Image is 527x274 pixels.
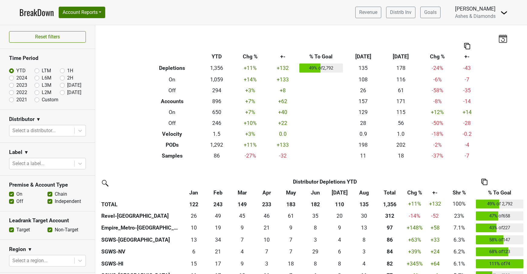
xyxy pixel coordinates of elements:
[255,198,279,210] th: 233
[206,198,230,210] th: 243
[376,222,403,234] th: 96.916
[352,234,376,246] td: 7.751
[427,212,442,220] div: -52
[201,85,233,96] td: 294
[444,198,474,210] td: 100%
[232,248,253,256] div: 4
[304,212,326,220] div: 35
[304,236,326,244] div: 3
[327,222,352,234] td: 8.5
[268,129,298,139] td: 0.0
[382,139,420,150] td: 202
[329,212,350,220] div: 20
[16,74,27,82] label: 2024
[303,187,327,198] th: Jun: activate to sort column ascending
[280,236,302,244] div: 7
[444,234,474,246] td: 6.3%
[427,224,442,232] div: +58
[378,212,402,220] div: 312
[233,150,268,161] td: -27 %
[303,246,327,258] td: 29.25
[206,176,444,187] th: Distributor Depletions YTD
[378,236,402,244] div: 86
[344,74,382,85] td: 108
[16,67,26,74] label: YTD
[382,51,420,62] th: [DATE]
[481,179,487,185] img: Copy to clipboard
[408,201,421,207] span: +11%
[455,62,479,74] td: -43
[268,62,298,74] td: +132
[255,210,279,222] td: 45.667
[382,85,420,96] td: 61
[444,187,474,198] th: Shr %: activate to sort column ascending
[279,222,303,234] td: 8.5
[230,234,254,246] td: 6.663
[181,222,206,234] td: 9.5
[455,13,496,19] span: Ashes & Diamonds
[42,67,51,74] label: LTM
[233,96,268,107] td: +7 %
[207,260,229,268] div: 17
[201,150,233,161] td: 86
[16,198,23,205] label: Off
[376,246,403,258] th: 84.166
[230,198,254,210] th: 149
[420,62,455,74] td: -24 %
[455,129,479,139] td: -0.2
[268,118,298,129] td: +22
[376,258,403,270] th: 82.333
[9,116,34,122] h3: Distributor
[16,82,27,89] label: 2023
[268,74,298,85] td: +133
[207,236,229,244] div: 34
[464,43,470,49] img: Copy to clipboard
[9,149,22,155] h3: Label
[181,210,206,222] td: 26
[233,62,268,74] td: +11 %
[181,187,206,198] th: Jan: activate to sort column ascending
[344,107,382,118] td: 129
[100,178,109,188] img: filter
[382,96,420,107] td: 171
[455,74,479,85] td: -7
[444,222,474,234] td: 7.1%
[455,85,479,96] td: -35
[256,224,277,232] div: 21
[233,74,268,85] td: +14 %
[403,258,426,270] td: +345 %
[268,96,298,107] td: +62
[344,129,382,139] td: 0.9
[444,258,474,270] td: 6.1%
[420,107,455,118] td: +12 %
[500,9,508,16] img: Dropdown Menu
[100,246,181,258] th: SGWS-NV
[206,246,230,258] td: 21.083
[344,150,382,161] td: 11
[378,248,402,256] div: 84
[233,107,268,118] td: +7 %
[9,182,86,188] h3: Premise & Account Type
[353,212,375,220] div: 30
[201,51,233,62] th: YTD
[16,96,27,103] label: 2021
[100,198,181,210] th: TOTAL
[181,246,206,258] td: 6.417
[181,198,206,210] th: 122
[420,51,455,62] th: Chg %
[327,258,352,270] td: 8.334
[230,210,254,222] td: 45
[355,7,381,18] a: Revenue
[376,210,403,222] th: 311.834
[279,246,303,258] td: 7
[455,51,479,62] th: +-
[207,248,229,256] div: 21
[143,85,201,96] th: Off
[19,6,54,19] a: BreakDown
[303,210,327,222] td: 35
[100,222,181,234] th: Empire_Metro-[GEOGRAPHIC_DATA]
[59,7,105,18] button: Account Reports
[255,234,279,246] td: 10.251
[420,118,455,129] td: -50 %
[298,51,344,62] th: % To Goal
